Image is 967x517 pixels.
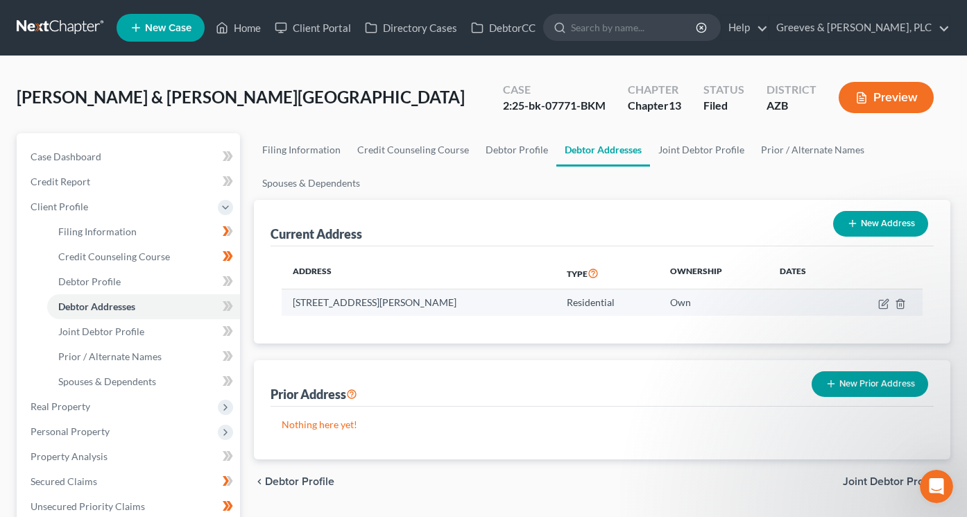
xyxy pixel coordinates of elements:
[659,257,769,289] th: Ownership
[254,133,349,167] a: Filing Information
[556,257,659,289] th: Type
[650,133,753,167] a: Joint Debtor Profile
[31,176,90,187] span: Credit Report
[767,98,816,114] div: AZB
[703,82,744,98] div: Status
[58,226,137,237] span: Filing Information
[659,289,769,316] td: Own
[843,476,939,487] span: Joint Debtor Profile
[477,133,556,167] a: Debtor Profile
[31,151,101,162] span: Case Dashboard
[271,386,357,402] div: Prior Address
[19,444,240,469] a: Property Analysis
[47,369,240,394] a: Spouses & Dependents
[47,219,240,244] a: Filing Information
[503,82,606,98] div: Case
[769,15,950,40] a: Greeves & [PERSON_NAME], PLC
[47,319,240,344] a: Joint Debtor Profile
[358,15,464,40] a: Directory Cases
[769,257,840,289] th: Dates
[721,15,768,40] a: Help
[31,475,97,487] span: Secured Claims
[19,469,240,494] a: Secured Claims
[254,476,265,487] i: chevron_left
[58,375,156,387] span: Spouses & Dependents
[282,418,923,432] p: Nothing here yet!
[265,476,334,487] span: Debtor Profile
[31,500,145,512] span: Unsecured Priority Claims
[47,244,240,269] a: Credit Counseling Course
[556,133,650,167] a: Debtor Addresses
[17,87,465,107] span: [PERSON_NAME] & [PERSON_NAME][GEOGRAPHIC_DATA]
[812,371,928,397] button: New Prior Address
[464,15,542,40] a: DebtorCC
[145,23,191,33] span: New Case
[571,15,698,40] input: Search by name...
[268,15,358,40] a: Client Portal
[282,257,556,289] th: Address
[349,133,477,167] a: Credit Counseling Course
[767,82,816,98] div: District
[843,476,950,487] button: Joint Debtor Profile chevron_right
[19,169,240,194] a: Credit Report
[47,294,240,319] a: Debtor Addresses
[47,269,240,294] a: Debtor Profile
[31,400,90,412] span: Real Property
[31,450,108,462] span: Property Analysis
[31,425,110,437] span: Personal Property
[628,82,681,98] div: Chapter
[282,289,556,316] td: [STREET_ADDRESS][PERSON_NAME]
[254,476,334,487] button: chevron_left Debtor Profile
[628,98,681,114] div: Chapter
[47,344,240,369] a: Prior / Alternate Names
[703,98,744,114] div: Filed
[271,226,362,242] div: Current Address
[920,470,953,503] iframe: Intercom live chat
[669,99,681,112] span: 13
[254,167,368,200] a: Spouses & Dependents
[503,98,606,114] div: 2:25-bk-07771-BKM
[209,15,268,40] a: Home
[833,211,928,237] button: New Address
[58,276,121,287] span: Debtor Profile
[19,144,240,169] a: Case Dashboard
[58,251,170,262] span: Credit Counseling Course
[58,325,144,337] span: Joint Debtor Profile
[58,350,162,362] span: Prior / Alternate Names
[58,300,135,312] span: Debtor Addresses
[753,133,873,167] a: Prior / Alternate Names
[839,82,934,113] button: Preview
[556,289,659,316] td: Residential
[31,201,88,212] span: Client Profile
